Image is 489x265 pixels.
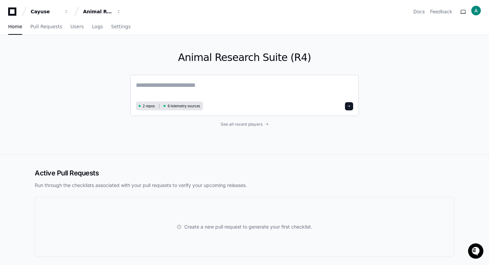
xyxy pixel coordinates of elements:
button: Cayuse [28,5,72,18]
span: 6 telemetry sources [168,104,200,109]
a: See all recent players [130,122,359,127]
span: 2 repos [143,104,155,109]
div: Start new chat [23,51,112,58]
a: Users [70,19,84,35]
span: See all recent players [221,122,263,127]
button: Animal Research Suite (R4) [80,5,124,18]
span: Pylon [68,72,82,77]
span: Settings [111,25,130,29]
img: PlayerZero [7,7,20,20]
span: Pull Requests [30,25,62,29]
a: Settings [111,19,130,35]
div: We're available if you need us! [23,58,86,63]
div: Welcome [7,27,124,38]
a: Home [8,19,22,35]
a: Powered byPylon [48,71,82,77]
h1: Animal Research Suite (R4) [130,51,359,64]
span: Users [70,25,84,29]
img: 1736555170064-99ba0984-63c1-480f-8ee9-699278ef63ed [7,51,19,63]
div: Cayuse [31,8,60,15]
span: Create a new pull request to generate your first checklist. [184,223,312,230]
h2: Active Pull Requests [35,168,454,178]
iframe: Open customer support [467,243,486,261]
div: Animal Research Suite (R4) [83,8,112,15]
a: Logs [92,19,103,35]
a: Docs [413,8,425,15]
a: Pull Requests [30,19,62,35]
p: Run through the checklists associated with your pull requests to verify your upcoming releases. [35,182,454,189]
img: ACg8ocL8y7kHRLZjO77xD_1GMl8i-yXPKSOSIIBKHBMUZ_bCgQDTcg=s96-c [471,6,481,15]
span: Logs [92,25,103,29]
span: Home [8,25,22,29]
button: Start new chat [116,53,124,61]
button: Feedback [430,8,452,15]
